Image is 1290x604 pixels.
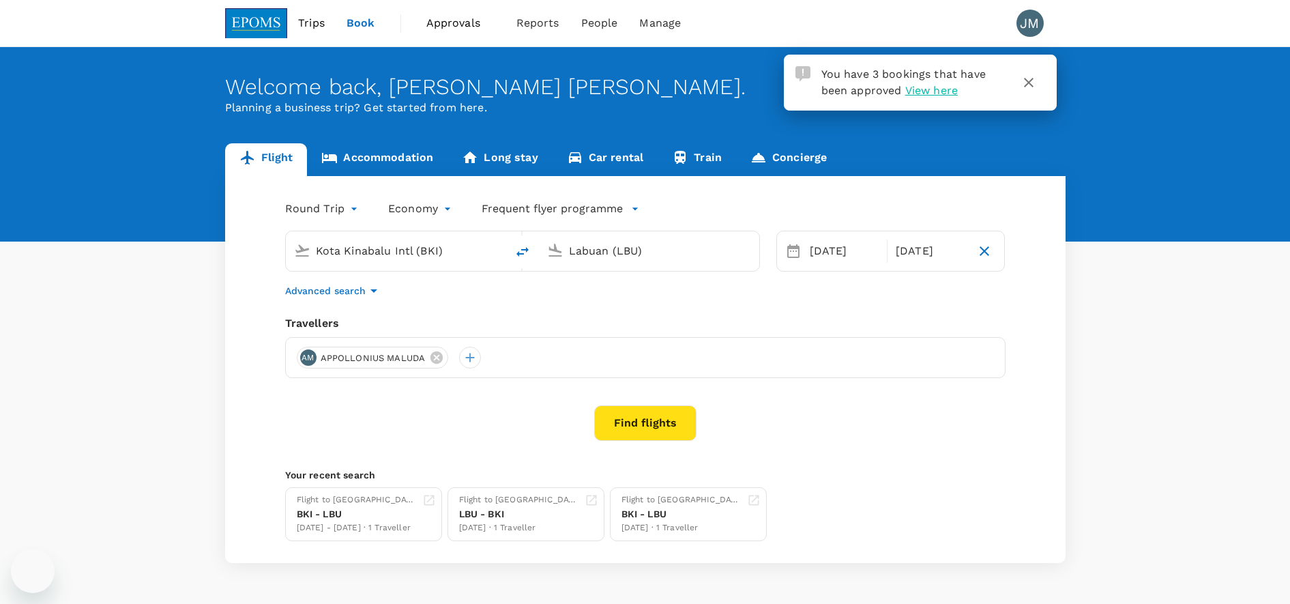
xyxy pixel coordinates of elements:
[11,549,55,593] iframe: Button to launch messaging window
[516,15,559,31] span: Reports
[621,521,742,535] div: [DATE] · 1 Traveller
[736,143,841,176] a: Concierge
[298,15,325,31] span: Trips
[890,238,970,265] div: [DATE]
[905,84,958,97] span: View here
[795,66,810,81] img: Approval
[482,201,639,217] button: Frequent flyer programme
[658,143,736,176] a: Train
[459,521,579,535] div: [DATE] · 1 Traveller
[225,143,308,176] a: Flight
[297,521,417,535] div: [DATE] - [DATE] · 1 Traveller
[459,493,579,507] div: Flight to [GEOGRAPHIC_DATA]
[1016,10,1044,37] div: JM
[459,507,579,521] div: LBU - BKI
[297,493,417,507] div: Flight to [GEOGRAPHIC_DATA]
[297,347,449,369] div: AMAPPOLLONIUS MALUDA
[581,15,618,31] span: People
[594,405,697,441] button: Find flights
[285,315,1006,332] div: Travellers
[347,15,375,31] span: Book
[621,507,742,521] div: BKI - LBU
[225,100,1066,116] p: Planning a business trip? Get started from here.
[388,198,454,220] div: Economy
[285,468,1006,482] p: Your recent search
[553,143,658,176] a: Car rental
[297,507,417,521] div: BKI - LBU
[426,15,495,31] span: Approvals
[448,143,552,176] a: Long stay
[804,238,884,265] div: [DATE]
[312,351,434,365] span: APPOLLONIUS MALUDA
[285,198,362,220] div: Round Trip
[506,235,539,268] button: delete
[285,283,382,299] button: Advanced search
[639,15,681,31] span: Manage
[225,74,1066,100] div: Welcome back , [PERSON_NAME] [PERSON_NAME] .
[307,143,448,176] a: Accommodation
[497,249,499,252] button: Open
[300,349,317,366] div: AM
[621,493,742,507] div: Flight to [GEOGRAPHIC_DATA]
[569,240,731,261] input: Going to
[225,8,288,38] img: EPOMS SDN BHD
[316,240,478,261] input: Depart from
[285,284,366,298] p: Advanced search
[750,249,752,252] button: Open
[821,68,986,97] span: You have 3 bookings that have been approved
[482,201,623,217] p: Frequent flyer programme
